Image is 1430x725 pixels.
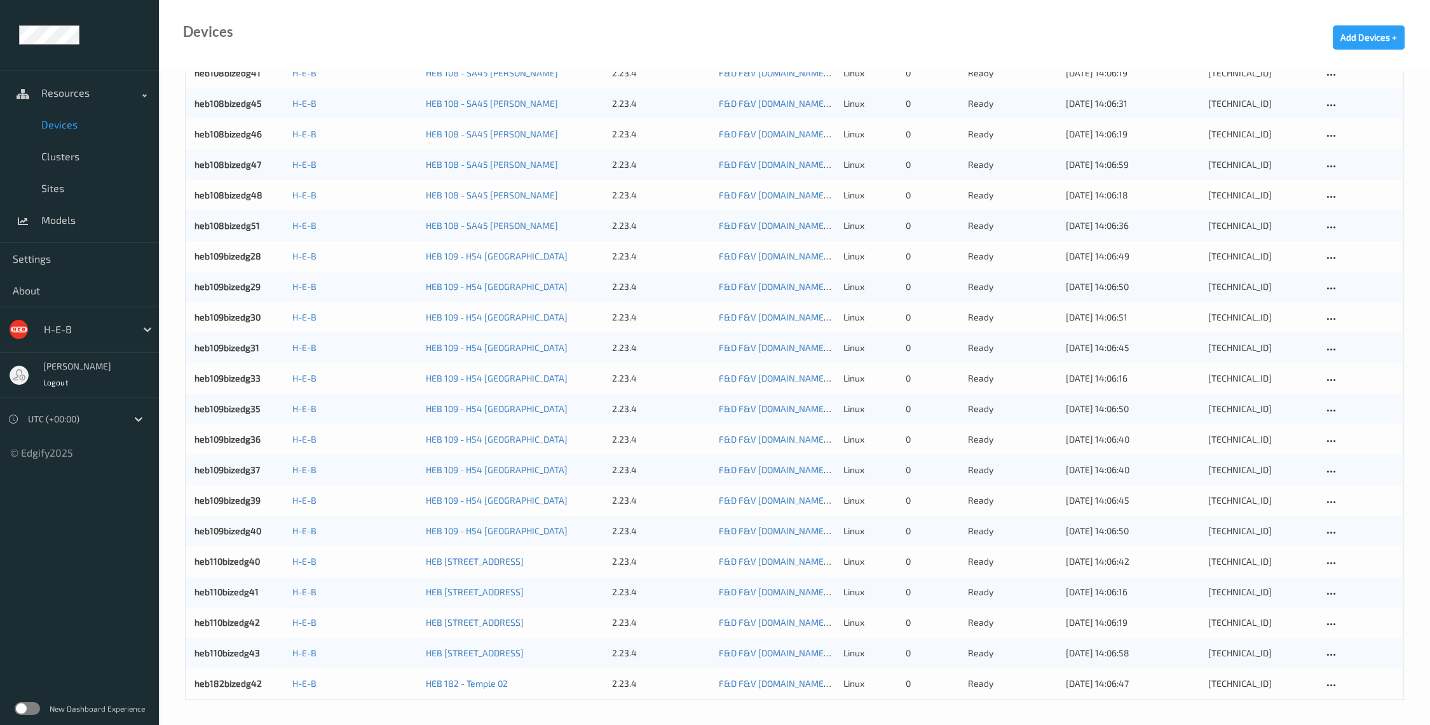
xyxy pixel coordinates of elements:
[906,158,959,171] div: 0
[194,67,261,78] a: heb108bizedg41
[906,403,959,415] div: 0
[194,342,259,353] a: heb109bizedg31
[1066,97,1199,110] div: [DATE] 14:06:31
[719,434,1001,445] a: F&D F&V [DOMAIN_NAME] (Daily) [DATE] 16:30 [DATE] 16:30 Auto Save
[843,158,897,171] p: linux
[292,342,317,353] a: H-E-B
[1333,25,1405,50] button: Add Devices +
[426,434,568,445] a: HEB 109 - H54 [GEOGRAPHIC_DATA]
[426,220,558,231] a: HEB 108 - SA45 [PERSON_NAME]
[843,67,897,79] p: linux
[292,159,317,170] a: H-E-B
[1066,647,1199,659] div: [DATE] 14:06:58
[1208,464,1314,476] div: [TECHNICAL_ID]
[906,342,959,354] div: 0
[1066,128,1199,141] div: [DATE] 14:06:19
[194,159,261,170] a: heb108bizedg47
[906,97,959,110] div: 0
[194,220,260,231] a: heb108bizedg51
[843,128,897,141] p: linux
[612,433,710,446] div: 2.23.4
[194,281,261,292] a: heb109bizedg29
[426,403,568,414] a: HEB 109 - H54 [GEOGRAPHIC_DATA]
[612,525,710,537] div: 2.23.4
[426,312,568,322] a: HEB 109 - H54 [GEOGRAPHIC_DATA]
[968,525,1057,537] p: ready
[968,616,1057,629] p: ready
[612,311,710,324] div: 2.23.4
[426,342,568,353] a: HEB 109 - H54 [GEOGRAPHIC_DATA]
[906,555,959,568] div: 0
[968,342,1057,354] p: ready
[968,555,1057,568] p: ready
[426,281,568,292] a: HEB 109 - H54 [GEOGRAPHIC_DATA]
[292,281,317,292] a: H-E-B
[1208,555,1314,568] div: [TECHNICAL_ID]
[906,494,959,507] div: 0
[1208,342,1314,354] div: [TECHNICAL_ID]
[1066,464,1199,476] div: [DATE] 14:06:40
[1208,311,1314,324] div: [TECHNICAL_ID]
[968,433,1057,446] p: ready
[1208,525,1314,537] div: [TECHNICAL_ID]
[719,647,1001,658] a: F&D F&V [DOMAIN_NAME] (Daily) [DATE] 16:30 [DATE] 16:30 Auto Save
[1066,555,1199,568] div: [DATE] 14:06:42
[968,250,1057,263] p: ready
[612,189,710,202] div: 2.23.4
[612,280,710,293] div: 2.23.4
[1066,494,1199,507] div: [DATE] 14:06:45
[292,586,317,597] a: H-E-B
[612,158,710,171] div: 2.23.4
[194,434,261,445] a: heb109bizedg36
[843,97,897,110] p: linux
[292,556,317,567] a: H-E-B
[719,342,1001,353] a: F&D F&V [DOMAIN_NAME] (Daily) [DATE] 16:30 [DATE] 16:30 Auto Save
[719,251,1001,261] a: F&D F&V [DOMAIN_NAME] (Daily) [DATE] 16:30 [DATE] 16:30 Auto Save
[906,647,959,659] div: 0
[1066,525,1199,537] div: [DATE] 14:06:50
[1208,128,1314,141] div: [TECHNICAL_ID]
[194,128,262,139] a: heb108bizedg46
[194,586,259,597] a: heb110bizedg41
[426,128,558,139] a: HEB 108 - SA45 [PERSON_NAME]
[612,97,710,110] div: 2.23.4
[1066,250,1199,263] div: [DATE] 14:06:49
[968,97,1057,110] p: ready
[194,251,261,261] a: heb109bizedg28
[194,678,262,689] a: heb182bizedg42
[906,128,959,141] div: 0
[843,647,897,659] p: linux
[1208,250,1314,263] div: [TECHNICAL_ID]
[906,311,959,324] div: 0
[843,616,897,629] p: linux
[843,403,897,415] p: linux
[612,586,710,598] div: 2.23.4
[292,525,317,536] a: H-E-B
[968,372,1057,385] p: ready
[1208,433,1314,446] div: [TECHNICAL_ID]
[612,67,710,79] div: 2.23.4
[968,67,1057,79] p: ready
[292,128,317,139] a: H-E-B
[906,677,959,690] div: 0
[906,464,959,476] div: 0
[426,464,568,475] a: HEB 109 - H54 [GEOGRAPHIC_DATA]
[194,98,262,109] a: heb108bizedg45
[968,280,1057,293] p: ready
[1208,97,1314,110] div: [TECHNICAL_ID]
[292,647,317,658] a: H-E-B
[292,373,317,383] a: H-E-B
[843,372,897,385] p: linux
[183,25,233,38] div: Devices
[1208,67,1314,79] div: [TECHNICAL_ID]
[1066,342,1199,354] div: [DATE] 14:06:45
[968,189,1057,202] p: ready
[292,220,317,231] a: H-E-B
[719,190,1001,200] a: F&D F&V [DOMAIN_NAME] (Daily) [DATE] 16:30 [DATE] 16:30 Auto Save
[292,678,317,689] a: H-E-B
[1208,372,1314,385] div: [TECHNICAL_ID]
[1066,403,1199,415] div: [DATE] 14:06:50
[426,190,558,200] a: HEB 108 - SA45 [PERSON_NAME]
[1066,433,1199,446] div: [DATE] 14:06:40
[194,647,260,658] a: heb110bizedg43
